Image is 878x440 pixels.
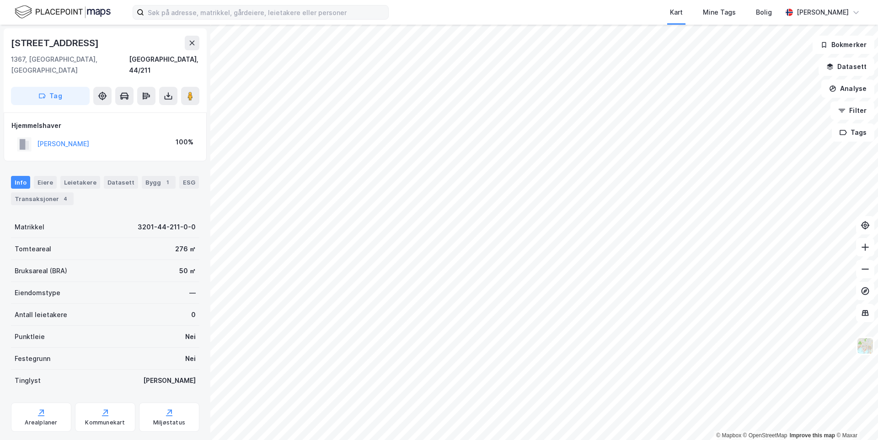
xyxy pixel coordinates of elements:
div: Transaksjoner [11,192,74,205]
img: Z [857,337,874,355]
div: Info [11,176,30,189]
div: [GEOGRAPHIC_DATA], 44/211 [129,54,199,76]
div: 1367, [GEOGRAPHIC_DATA], [GEOGRAPHIC_DATA] [11,54,129,76]
a: OpenStreetMap [743,432,787,439]
div: 276 ㎡ [175,244,196,254]
button: Tag [11,87,90,105]
div: Festegrunn [15,353,50,364]
div: 4 [61,194,70,203]
div: Tomteareal [15,244,51,254]
div: Datasett [104,176,138,189]
button: Bokmerker [813,36,874,54]
div: Hjemmelshaver [11,120,199,131]
div: Matrikkel [15,222,44,233]
div: Nei [185,353,196,364]
button: Tags [832,123,874,142]
div: Leietakere [60,176,100,189]
div: Bruksareal (BRA) [15,265,67,276]
div: Kart [670,7,683,18]
iframe: Chat Widget [832,396,878,440]
div: Antall leietakere [15,309,67,320]
div: Kontrollprogram for chat [832,396,878,440]
div: Tinglyst [15,375,41,386]
div: Bolig [756,7,772,18]
div: Punktleie [15,331,45,342]
div: [PERSON_NAME] [143,375,196,386]
div: 1 [163,178,172,187]
div: Eiendomstype [15,287,60,298]
a: Improve this map [790,432,835,439]
div: ESG [179,176,199,189]
div: [STREET_ADDRESS] [11,36,101,50]
div: Kommunekart [85,419,125,426]
input: Søk på adresse, matrikkel, gårdeiere, leietakere eller personer [144,5,388,19]
div: Nei [185,331,196,342]
div: 3201-44-211-0-0 [138,222,196,233]
div: 50 ㎡ [179,265,196,276]
div: [PERSON_NAME] [797,7,849,18]
img: logo.f888ab2527a4732fd821a326f86c7f29.svg [15,4,111,20]
div: Bygg [142,176,176,189]
div: Mine Tags [703,7,736,18]
div: — [189,287,196,298]
button: Datasett [819,58,874,76]
div: 100% [176,137,193,148]
button: Analyse [821,80,874,98]
button: Filter [830,101,874,120]
div: Miljøstatus [153,419,185,426]
div: Eiere [34,176,57,189]
div: 0 [191,309,196,320]
a: Mapbox [716,432,741,439]
div: Arealplaner [25,419,57,426]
